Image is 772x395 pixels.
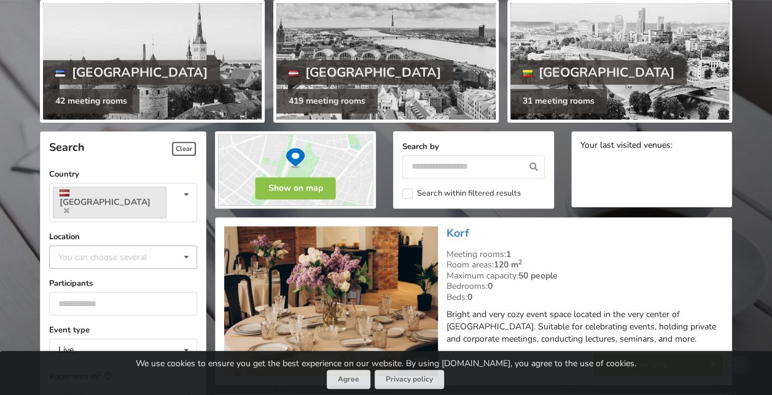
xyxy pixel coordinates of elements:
div: Your last visited venues: [580,140,723,152]
img: Celebration Hall | Liepaja | Korf [224,226,437,377]
span: Clear [172,142,196,156]
span: Search [49,140,85,155]
label: Event type [49,324,197,336]
strong: 0 [467,291,472,303]
div: Room areas: [446,259,723,270]
p: Bright and very cozy event space located in the very center of [GEOGRAPHIC_DATA]. Suitable for ce... [446,309,723,345]
button: Show on map [255,177,336,199]
a: [GEOGRAPHIC_DATA] [53,186,166,218]
div: [GEOGRAPHIC_DATA] [276,60,453,85]
label: Search by [402,140,545,153]
strong: 0 [488,280,493,292]
sup: 2 [518,258,522,267]
img: Show on map [215,131,376,209]
div: Bedrooms: [446,281,723,292]
div: 419 meeting rooms [276,89,378,113]
label: Location [49,231,197,243]
div: Maximum capacity: [446,270,723,282]
div: Meeting rooms: [446,249,723,260]
strong: 50 people [518,270,558,282]
div: Beds: [446,292,723,303]
label: Search within filtered results [402,188,520,199]
div: Live [58,346,74,355]
div: [GEOGRAPHIC_DATA] [43,60,220,85]
div: 42 meeting rooms [43,89,139,113]
div: 31 meeting rooms [510,89,607,113]
label: Participants [49,277,197,290]
button: Agree [327,370,370,389]
a: Korf [446,226,469,240]
a: Privacy policy [375,370,444,389]
label: Country [49,168,197,180]
strong: 1 [506,248,511,260]
div: [GEOGRAPHIC_DATA] [510,60,687,85]
strong: 120 m [494,259,522,270]
div: You can choose several [55,250,174,264]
